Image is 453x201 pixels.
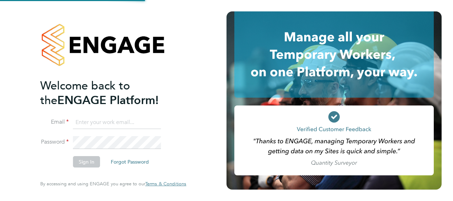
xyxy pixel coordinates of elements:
[40,79,130,107] span: Welcome back to the
[40,118,69,126] label: Email
[40,181,186,187] span: By accessing and using ENGAGE you agree to our
[145,181,186,187] a: Terms & Conditions
[73,116,161,129] input: Enter your work email...
[40,78,179,108] h2: ENGAGE Platform!
[73,156,100,167] button: Sign In
[105,156,155,167] button: Forgot Password
[40,138,69,146] label: Password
